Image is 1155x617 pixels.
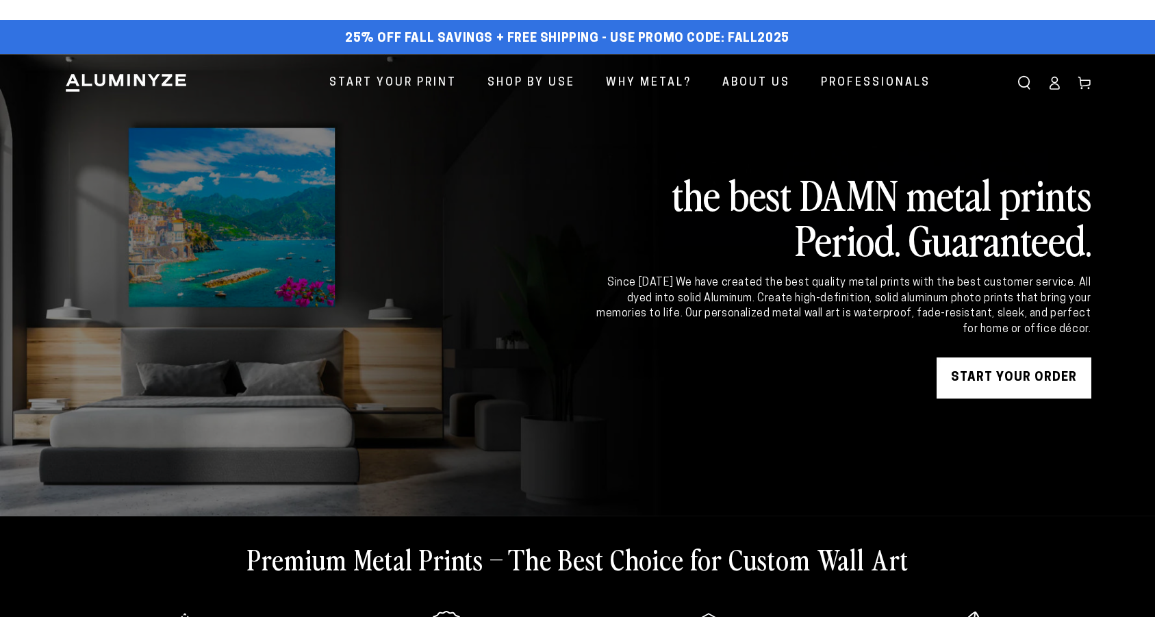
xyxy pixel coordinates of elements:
h2: Premium Metal Prints – The Best Choice for Custom Wall Art [247,541,909,577]
span: Start Your Print [329,73,457,93]
span: Professionals [821,73,930,93]
span: About Us [722,73,790,93]
div: Since [DATE] We have created the best quality metal prints with the best customer service. All dy... [594,275,1091,337]
span: 25% off FALL Savings + Free Shipping - Use Promo Code: FALL2025 [345,32,789,47]
a: Professionals [811,65,941,101]
a: Start Your Print [319,65,467,101]
img: Aluminyze [64,73,188,93]
a: START YOUR Order [937,357,1091,399]
a: About Us [712,65,800,101]
span: Why Metal? [606,73,691,93]
a: Shop By Use [477,65,585,101]
h2: the best DAMN metal prints Period. Guaranteed. [594,171,1091,262]
a: Why Metal? [596,65,702,101]
summary: Search our site [1009,68,1039,98]
span: Shop By Use [487,73,575,93]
